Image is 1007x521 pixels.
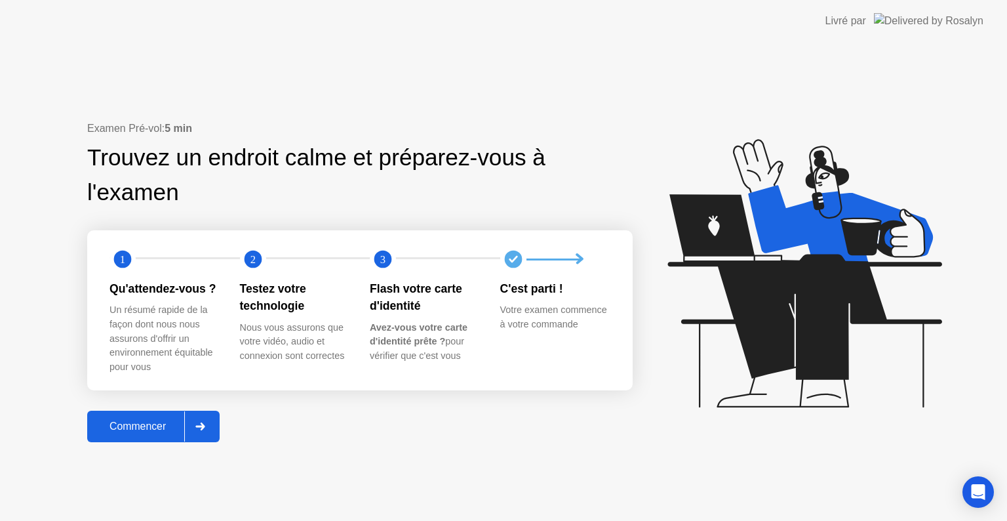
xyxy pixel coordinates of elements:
[962,476,994,508] div: Open Intercom Messenger
[109,280,219,297] div: Qu'attendez-vous ?
[370,280,479,315] div: Flash votre carte d'identité
[87,121,633,136] div: Examen Pré-vol:
[500,280,610,297] div: C'est parti !
[109,303,219,374] div: Un résumé rapide de la façon dont nous nous assurons d'offrir un environnement équitable pour vous
[120,253,125,266] text: 1
[500,303,610,331] div: Votre examen commence à votre commande
[91,421,184,432] div: Commencer
[370,322,467,347] b: Avez-vous votre carte d'identité prête ?
[380,253,385,266] text: 3
[87,140,549,210] div: Trouvez un endroit calme et préparez-vous à l'examen
[250,253,255,266] text: 2
[240,280,349,315] div: Testez votre technologie
[825,13,866,29] div: Livré par
[87,411,220,442] button: Commencer
[370,321,479,364] div: pour vérifier que c'est vous
[165,123,192,134] b: 5 min
[240,321,349,364] div: Nous vous assurons que votre vidéo, audio et connexion sont correctes
[874,13,983,28] img: Delivered by Rosalyn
